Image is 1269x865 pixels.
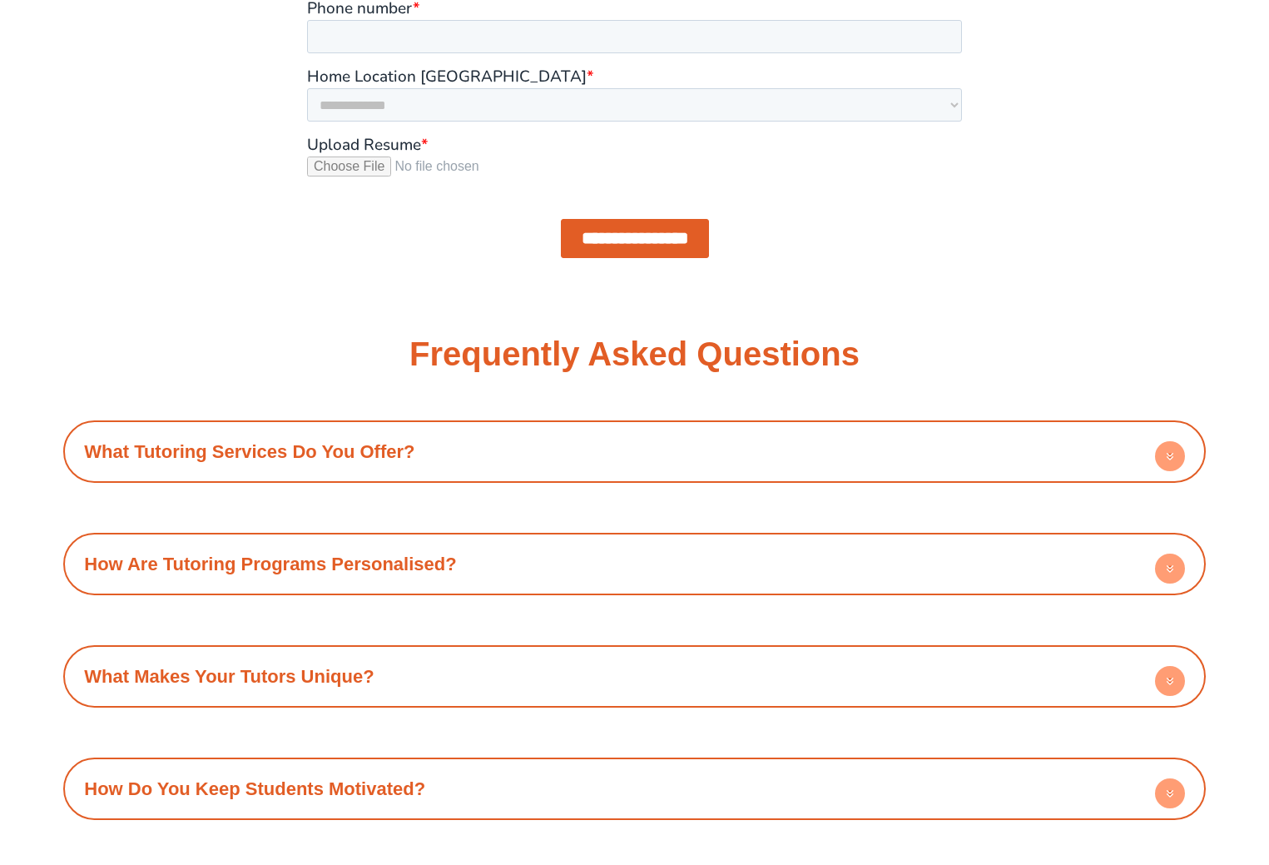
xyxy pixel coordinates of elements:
a: What Tutoring Services Do You Offer? [84,441,414,462]
a: What Makes Your Tutors Unique? [84,666,374,687]
h3: Frequently Asked Questions [409,337,860,370]
a: How Do You Keep Students Motivated? [84,778,425,799]
h4: How Do You Keep Students Motivated? [72,766,1197,812]
h4: What Tutoring Services Do You Offer? [72,429,1197,475]
h4: How Are Tutoring Programs Personalised? [72,541,1197,587]
h4: What Makes Your Tutors Unique? [72,654,1197,699]
a: How Are Tutoring Programs Personalised? [84,554,456,574]
iframe: Chat Widget [984,677,1269,865]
